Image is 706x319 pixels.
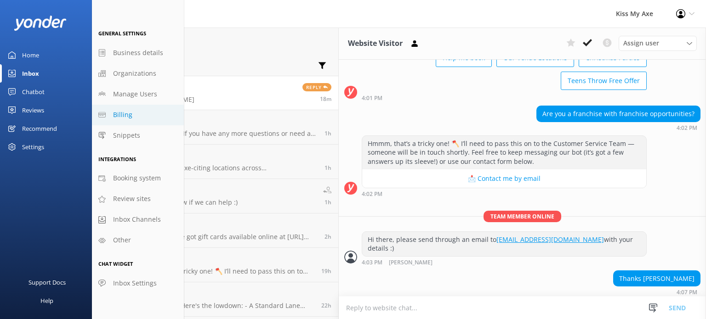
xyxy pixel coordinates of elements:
a: Website VisitorBot:Great question! Here's the lowdown: - A Standard Lane might have you sharing t... [92,282,338,317]
span: General Settings [98,30,146,37]
h3: Website Visitor [348,38,403,50]
p: Bot: Absolutely! We've got gift cards available online at [URL][DOMAIN_NAME] or you can grab one ... [119,233,318,241]
div: Are you a franchise with franchise opportunities? [537,106,700,122]
span: Team member online [484,211,561,222]
div: Hmmm, that’s a tricky one! 🪓 I’ll need to pass this on to the Customer Service Team — someone wil... [362,136,646,169]
div: Oct 02 2025 04:02pm (UTC +10:00) Australia/Sydney [362,190,647,197]
strong: 4:01 PM [362,95,382,101]
span: Booking system [113,173,161,183]
h4: Website Visitor [119,220,318,230]
p: Bot: Hmmm, that’s a tricky one! 🪓 I’ll need to pass this on to the Customer Service Team — someon... [119,267,314,275]
div: Support Docs [28,273,66,291]
span: Organizations [113,68,156,78]
div: Chatbot [22,83,45,101]
div: Thanks [PERSON_NAME] [614,271,700,286]
span: Inbox Channels [113,214,161,224]
div: Oct 02 2025 04:01pm (UTC +10:00) Australia/Sydney [362,95,647,101]
span: Oct 02 2025 03:20pm (UTC +10:00) Australia/Sydney [325,164,331,172]
a: Business details [92,43,184,63]
p: Bot: Great question! Here's the lowdown: - A Standard Lane might have you sharing the space with ... [119,302,314,310]
div: Settings [22,138,44,156]
span: Oct 02 2025 04:07pm (UTC +10:00) Australia/Sydney [320,95,331,103]
a: Website VisitorBot:We've got three axe-citing locations across [GEOGRAPHIC_DATA] where you can un... [92,145,338,179]
span: Oct 02 2025 02:16pm (UTC +10:00) Australia/Sydney [325,233,331,241]
h4: Website Visitor [119,151,318,162]
div: Home [22,46,39,64]
span: Reply [302,83,331,91]
span: Integrations [98,156,136,162]
a: Manage Users [92,84,184,105]
a: Website VisitorMe:Please let us know if we can help :)1h [92,179,338,213]
span: Oct 02 2025 03:22pm (UTC +10:00) Australia/Sydney [325,129,331,137]
div: Assign User [619,36,697,50]
span: Oct 02 2025 03:05pm (UTC +10:00) Australia/Sydney [325,198,331,206]
a: Website VisitorThanks [PERSON_NAME]Reply18m [92,76,338,110]
h4: Website Visitor [119,255,314,265]
strong: 4:07 PM [677,290,697,295]
div: Oct 02 2025 04:03pm (UTC +10:00) Australia/Sydney [362,259,647,266]
span: Chat Widget [98,260,133,267]
div: Hi there, please send through an email to with your details :) [362,232,646,256]
a: Snippets [92,125,184,146]
img: yonder-white-logo.png [14,16,67,31]
h2: Conversations [99,34,331,52]
p: Bot: We've got three axe-citing locations across [GEOGRAPHIC_DATA] where you can unleash your inn... [119,164,318,172]
a: Website VisitorBot:You're welcome! If you have any more questions or need a hand with anything el... [92,110,338,145]
button: 📩 Contact me by email [362,169,646,188]
div: Oct 02 2025 04:07pm (UTC +10:00) Australia/Sydney [613,289,700,295]
a: Website VisitorBot:Absolutely! We've got gift cards available online at [URL][DOMAIN_NAME] or you... [92,213,338,248]
span: Manage Users [113,89,157,99]
span: Inbox Settings [113,278,157,288]
span: Snippets [113,130,140,140]
a: Website VisitorBot:Hmmm, that’s a tricky one! 🪓 I’ll need to pass this on to the Customer Service... [92,248,338,282]
div: Inbox [22,64,39,83]
a: Organizations [92,63,184,84]
span: Oct 01 2025 09:08pm (UTC +10:00) Australia/Sydney [321,267,331,275]
a: Other [92,230,184,251]
a: Booking system [92,168,184,189]
span: Oct 01 2025 06:19pm (UTC +10:00) Australia/Sydney [321,302,331,309]
a: [EMAIL_ADDRESS][DOMAIN_NAME] [496,235,604,244]
span: Business details [113,48,163,58]
span: Review sites [113,194,151,204]
a: Inbox Settings [92,273,184,294]
button: Teens Throw Free Offer [561,72,647,90]
span: [PERSON_NAME] [389,260,433,266]
h4: Website Visitor [119,117,318,127]
strong: 4:02 PM [677,125,697,131]
h4: Website Visitor [119,289,314,299]
p: Bot: You're welcome! If you have any more questions or need a hand with anything else, just give ... [119,129,318,138]
span: Assign user [623,38,659,48]
div: Reviews [22,101,44,119]
span: Other [113,235,131,245]
span: Billing [113,110,132,120]
strong: 4:02 PM [362,191,382,197]
a: Inbox Channels [92,209,184,230]
strong: 4:03 PM [362,260,382,266]
a: Billing [92,105,184,125]
div: Recommend [22,119,57,138]
div: Help [40,291,53,310]
a: Review sites [92,189,184,209]
div: Oct 02 2025 04:02pm (UTC +10:00) Australia/Sydney [536,124,700,131]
